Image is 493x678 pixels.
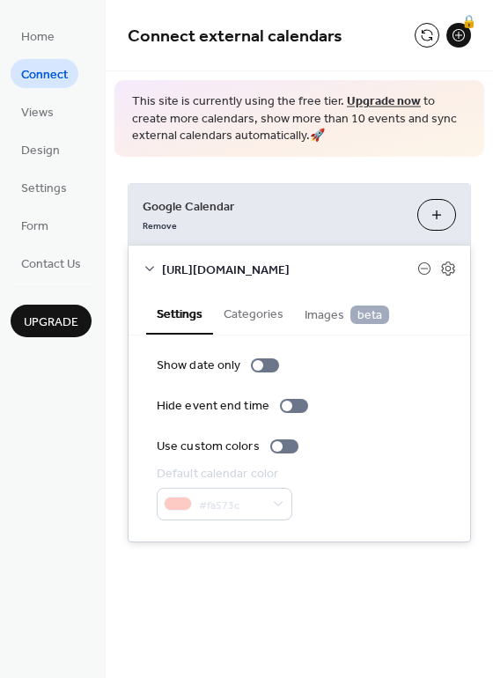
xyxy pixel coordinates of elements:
[128,19,342,54] span: Connect external calendars
[11,59,78,88] a: Connect
[213,292,294,333] button: Categories
[11,97,64,126] a: Views
[305,306,389,325] span: Images
[132,93,467,145] span: This site is currently using the free tier. to create more calendars, show more than 10 events an...
[21,180,67,198] span: Settings
[21,104,54,122] span: Views
[11,21,65,50] a: Home
[11,248,92,277] a: Contact Us
[143,197,403,216] span: Google Calendar
[143,219,177,232] span: Remove
[157,465,289,483] div: Default calendar color
[11,135,70,164] a: Design
[347,90,421,114] a: Upgrade now
[157,357,240,375] div: Show date only
[146,292,213,335] button: Settings
[11,173,77,202] a: Settings
[350,306,389,324] span: beta
[157,438,260,456] div: Use custom colors
[21,142,60,160] span: Design
[294,292,400,334] button: Images beta
[21,28,55,47] span: Home
[21,255,81,274] span: Contact Us
[24,313,78,332] span: Upgrade
[21,217,48,236] span: Form
[162,261,417,279] span: [URL][DOMAIN_NAME]
[11,210,59,240] a: Form
[21,66,68,85] span: Connect
[157,397,269,416] div: Hide event end time
[11,305,92,337] button: Upgrade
